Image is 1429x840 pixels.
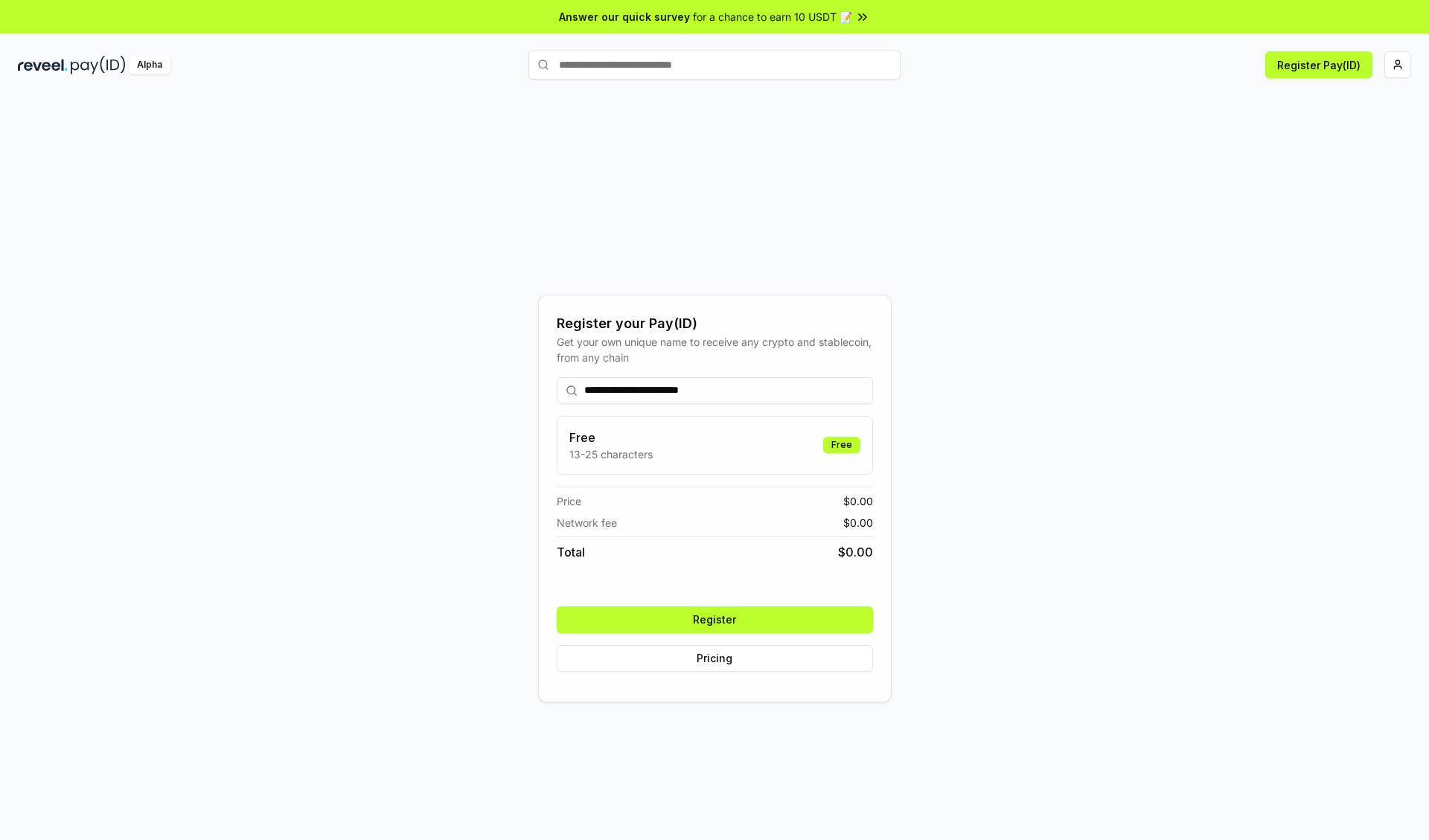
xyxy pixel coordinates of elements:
[559,9,690,25] span: Answer our quick survey
[557,493,581,509] span: Price
[557,515,617,530] span: Network fee
[569,446,653,462] p: 13-25 characters
[843,493,873,509] span: $ 0.00
[843,515,873,530] span: $ 0.00
[1265,51,1372,78] button: Register Pay(ID)
[557,334,873,365] div: Get your own unique name to receive any crypto and stablecoin, from any chain
[838,543,873,561] span: $ 0.00
[71,56,126,74] img: pay_id
[557,313,873,334] div: Register your Pay(ID)
[693,9,852,25] span: for a chance to earn 10 USDT 📝
[569,429,653,446] h3: Free
[557,606,873,633] button: Register
[557,543,585,561] span: Total
[557,645,873,672] button: Pricing
[129,56,170,74] div: Alpha
[18,56,68,74] img: reveel_dark
[823,437,860,453] div: Free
